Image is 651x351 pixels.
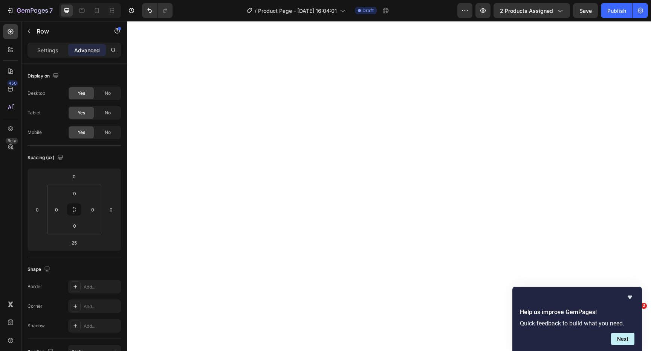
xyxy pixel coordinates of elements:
div: Mobile [28,129,42,136]
span: 2 products assigned [500,7,553,15]
div: Beta [6,138,18,144]
span: Product Page - [DATE] 16:04:01 [258,7,337,15]
div: 450 [7,80,18,86]
div: Border [28,283,42,290]
div: Add... [84,284,119,290]
button: 7 [3,3,56,18]
div: Help us improve GemPages! [520,293,634,345]
div: Desktop [28,90,45,97]
button: Next question [611,333,634,345]
input: 0 [32,204,43,215]
div: Publish [607,7,626,15]
span: No [105,90,111,97]
span: 2 [641,303,647,309]
input: 0px [67,220,82,231]
button: Hide survey [625,293,634,302]
div: Add... [84,303,119,310]
span: Yes [78,90,85,97]
h2: Help us improve GemPages! [520,308,634,317]
div: Shape [28,264,52,275]
input: 0px [87,204,98,215]
input: 0 [105,204,117,215]
span: / [255,7,257,15]
div: Display on [28,71,60,81]
button: Save [573,3,598,18]
p: Settings [37,46,58,54]
p: Advanced [74,46,100,54]
div: Shadow [28,322,45,329]
span: No [105,129,111,136]
iframe: Design area [127,21,651,351]
div: Corner [28,303,43,310]
span: Yes [78,129,85,136]
button: 2 products assigned [494,3,570,18]
p: 7 [49,6,53,15]
span: Save [579,8,592,14]
span: Draft [362,7,374,14]
input: 25 [67,237,82,248]
div: Spacing (px) [28,153,65,163]
p: Quick feedback to build what you need. [520,320,634,327]
input: 0px [51,204,62,215]
div: Tablet [28,109,41,116]
div: Add... [84,323,119,330]
div: Undo/Redo [142,3,173,18]
input: 0 [67,171,82,182]
span: No [105,109,111,116]
input: 0px [67,188,82,199]
p: Row [37,27,101,36]
span: Yes [78,109,85,116]
button: Publish [601,3,633,18]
